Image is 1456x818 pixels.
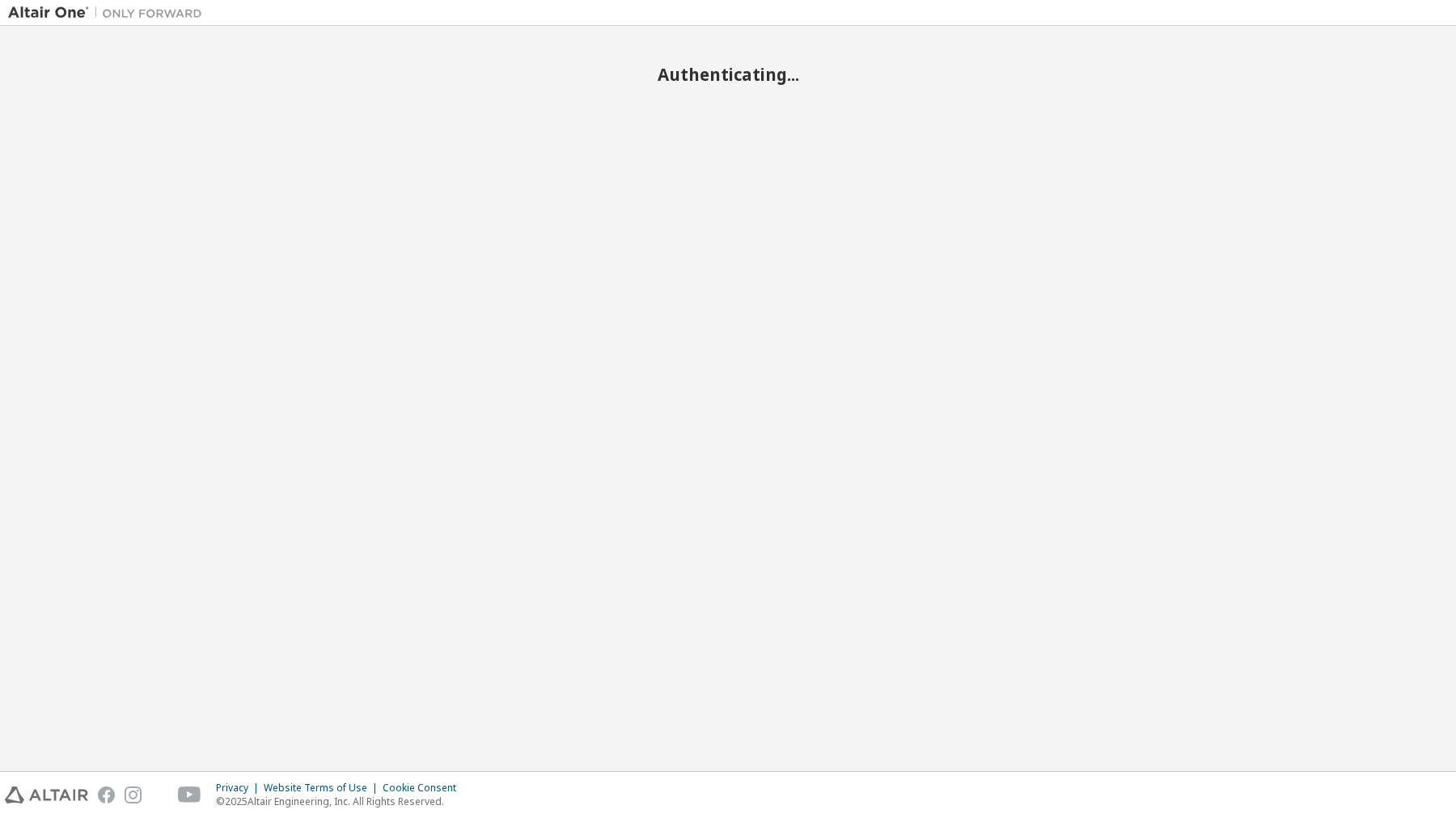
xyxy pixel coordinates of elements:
img: altair_logo.svg [5,786,88,803]
img: facebook.svg [98,786,115,803]
p: © 2025 Altair Engineering, Inc. All Rights Reserved. [216,795,466,808]
div: Website Terms of Use [264,782,383,795]
img: Altair One [8,5,210,21]
h2: Authenticating... [8,64,1448,85]
div: Privacy [216,782,264,795]
div: Cookie Consent [383,782,466,795]
img: instagram.svg [125,786,142,803]
img: youtube.svg [178,786,201,803]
